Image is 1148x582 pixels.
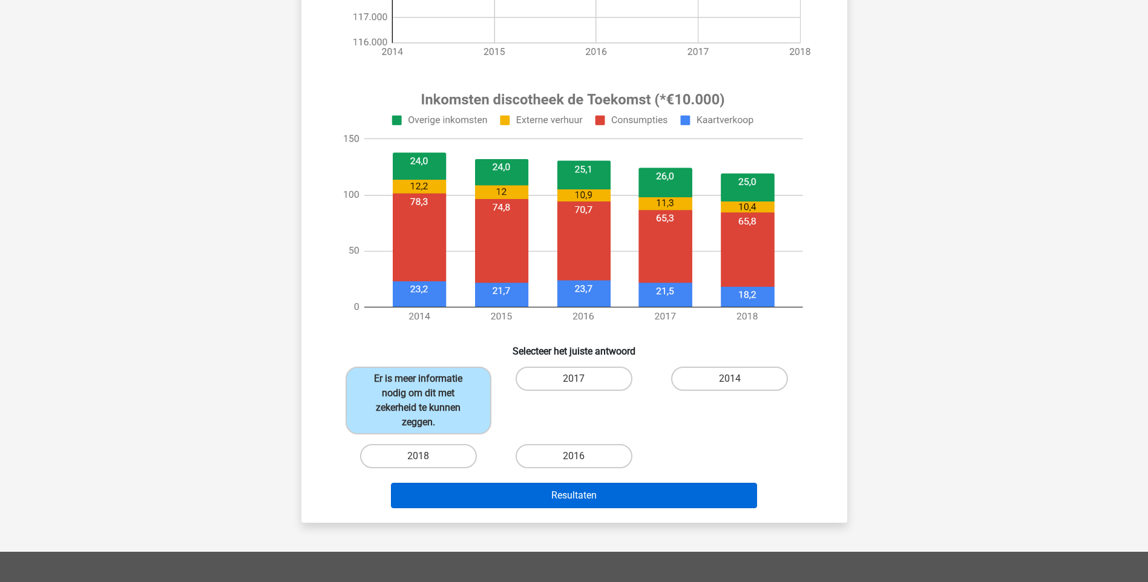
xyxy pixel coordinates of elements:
button: Resultaten [391,483,757,508]
label: 2016 [516,444,632,468]
h6: Selecteer het juiste antwoord [321,336,828,357]
label: 2014 [671,367,788,391]
label: Er is meer informatie nodig om dit met zekerheid te kunnen zeggen. [346,367,491,434]
label: 2018 [360,444,477,468]
label: 2017 [516,367,632,391]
